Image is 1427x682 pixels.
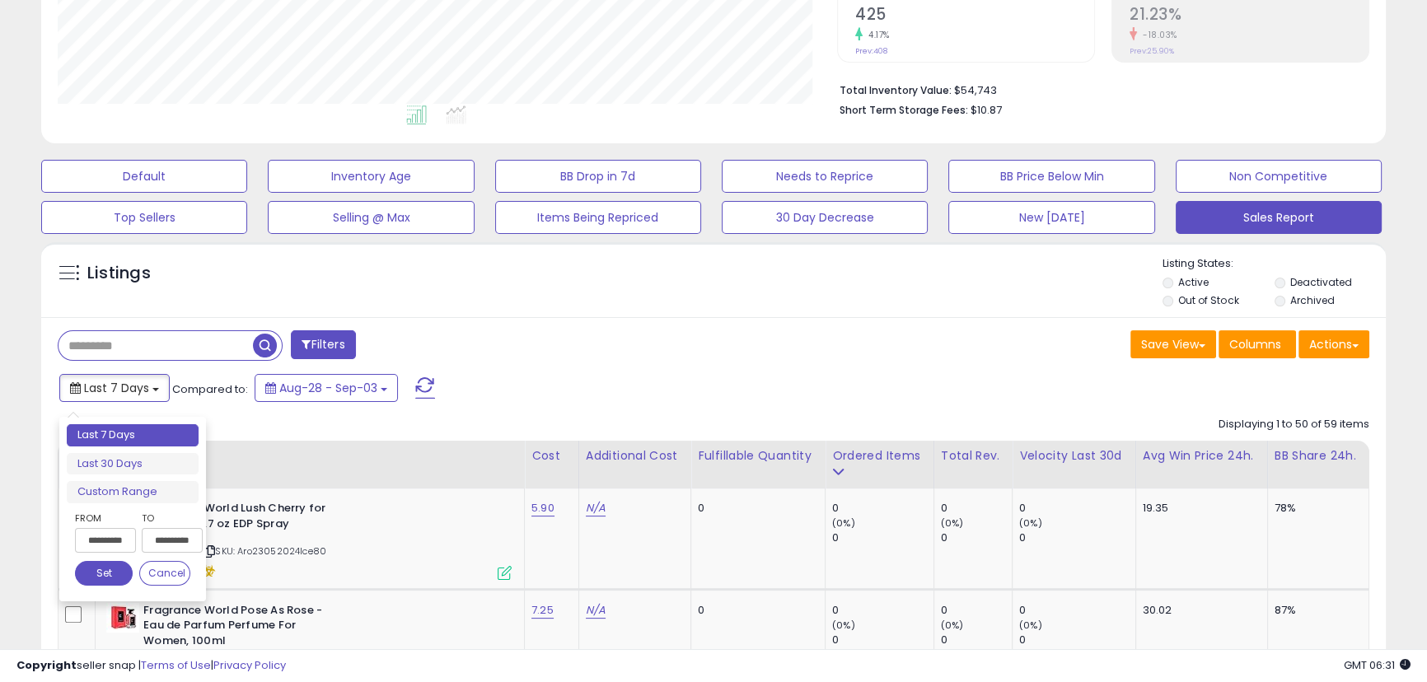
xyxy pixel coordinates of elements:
[106,501,512,578] div: ASIN:
[722,160,928,193] button: Needs to Reprice
[1178,293,1238,307] label: Out of Stock
[941,530,1013,545] div: 0
[698,603,812,618] div: 0
[67,481,199,503] li: Custom Range
[1130,46,1174,56] small: Prev: 25.90%
[1143,501,1255,516] div: 19.35
[1176,201,1382,234] button: Sales Report
[1219,417,1369,432] div: Displaying 1 to 50 of 59 items
[1298,330,1369,358] button: Actions
[855,5,1094,27] h2: 425
[531,500,554,516] a: 5.90
[41,160,247,193] button: Default
[840,103,968,117] b: Short Term Storage Fees:
[172,381,248,397] span: Compared to:
[41,201,247,234] button: Top Sellers
[832,603,933,618] div: 0
[832,516,855,530] small: (0%)
[1163,256,1386,272] p: Listing States:
[1130,330,1216,358] button: Save View
[1019,501,1135,516] div: 0
[1290,275,1352,289] label: Deactivated
[948,201,1154,234] button: New [DATE]
[1143,603,1255,618] div: 30.02
[722,201,928,234] button: 30 Day Decrease
[1019,633,1135,647] div: 0
[941,603,1013,618] div: 0
[941,633,1013,647] div: 0
[832,501,933,516] div: 0
[75,561,133,586] button: Set
[102,447,517,465] div: Title
[291,330,355,359] button: Filters
[1344,657,1411,673] span: 2025-09-11 06:31 GMT
[698,447,818,465] div: Fulfillable Quantity
[495,160,701,193] button: BB Drop in 7d
[495,201,701,234] button: Items Being Repriced
[202,544,326,558] span: | SKU: Aro23052024lce80
[531,602,554,619] a: 7.25
[67,453,199,475] li: Last 30 Days
[279,380,377,396] span: Aug-28 - Sep-03
[268,201,474,234] button: Selling @ Max
[1019,447,1128,465] div: Velocity Last 30d
[1143,447,1261,465] div: Avg Win Price 24h.
[948,160,1154,193] button: BB Price Below Min
[698,501,812,516] div: 0
[1275,447,1362,465] div: BB Share 24h.
[855,46,887,56] small: Prev: 408
[213,657,286,673] a: Privacy Policy
[141,657,211,673] a: Terms of Use
[1275,501,1356,516] div: 78%
[59,374,170,402] button: Last 7 Days
[16,657,77,673] strong: Copyright
[143,603,344,653] b: Fragrance World Pose As Rose - Eau de Parfum Perfume For Women, 100ml
[1290,293,1335,307] label: Archived
[832,530,933,545] div: 0
[971,102,1002,118] span: $10.87
[586,500,606,516] a: N/A
[75,510,133,526] label: From
[268,160,474,193] button: Inventory Age
[1178,275,1209,289] label: Active
[67,424,199,446] li: Last 7 Days
[586,447,684,465] div: Additional Cost
[143,501,344,535] b: Fragrance World Lush Cherry for Women - 2.7 oz EDP Spray
[941,447,1006,465] div: Total Rev.
[840,79,1357,99] li: $54,743
[840,83,952,97] b: Total Inventory Value:
[1019,530,1135,545] div: 0
[1019,619,1042,632] small: (0%)
[1019,516,1042,530] small: (0%)
[941,516,964,530] small: (0%)
[16,658,286,674] div: seller snap | |
[1137,29,1177,41] small: -18.03%
[106,603,139,633] img: 41WdYFiulRL._SL40_.jpg
[255,374,398,402] button: Aug-28 - Sep-03
[87,262,151,285] h5: Listings
[531,447,572,465] div: Cost
[832,447,927,465] div: Ordered Items
[1176,160,1382,193] button: Non Competitive
[1229,336,1281,353] span: Columns
[84,380,149,396] span: Last 7 Days
[139,561,190,586] button: Cancel
[863,29,890,41] small: 4.17%
[1219,330,1296,358] button: Columns
[199,565,216,577] i: hazardous material
[142,510,190,526] label: To
[586,602,606,619] a: N/A
[1019,603,1135,618] div: 0
[832,633,933,647] div: 0
[1275,603,1356,618] div: 87%
[832,619,855,632] small: (0%)
[941,619,964,632] small: (0%)
[941,501,1013,516] div: 0
[1130,5,1369,27] h2: 21.23%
